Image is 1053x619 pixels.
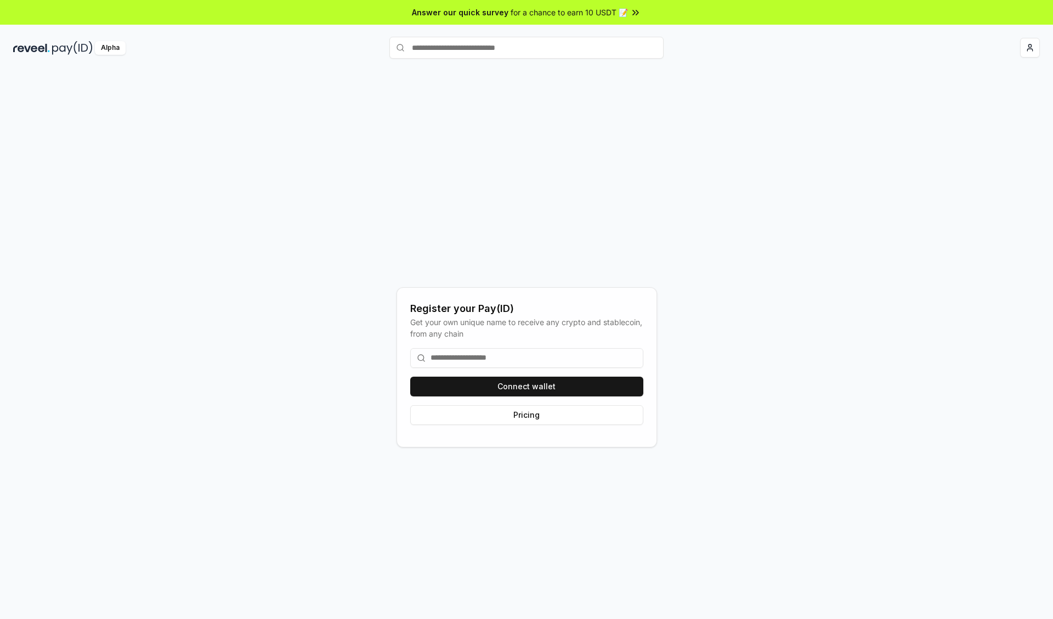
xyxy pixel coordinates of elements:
img: reveel_dark [13,41,50,55]
img: pay_id [52,41,93,55]
div: Register your Pay(ID) [410,301,643,316]
span: Answer our quick survey [412,7,508,18]
span: for a chance to earn 10 USDT 📝 [511,7,628,18]
div: Alpha [95,41,126,55]
button: Pricing [410,405,643,425]
div: Get your own unique name to receive any crypto and stablecoin, from any chain [410,316,643,339]
button: Connect wallet [410,377,643,396]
